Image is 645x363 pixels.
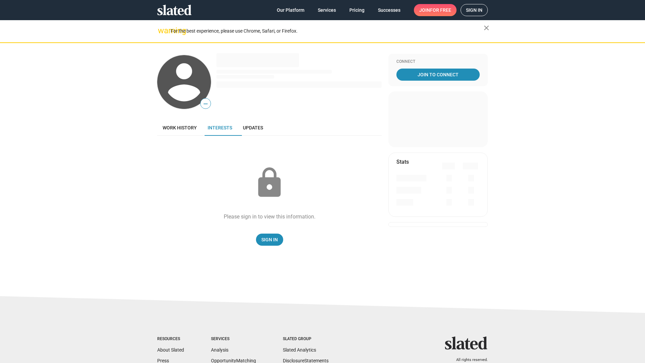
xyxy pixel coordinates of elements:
[208,125,232,130] span: Interests
[253,166,286,200] mat-icon: lock
[396,69,480,81] a: Join To Connect
[277,4,304,16] span: Our Platform
[419,4,451,16] span: Join
[202,120,238,136] a: Interests
[466,4,482,16] span: Sign in
[201,99,211,108] span: —
[373,4,406,16] a: Successes
[163,125,197,130] span: Work history
[482,24,490,32] mat-icon: close
[224,213,315,220] div: Please sign in to view this information.
[243,125,263,130] span: Updates
[211,347,228,353] a: Analysis
[414,4,457,16] a: Joinfor free
[171,27,484,36] div: For the best experience, please use Chrome, Safari, or Firefox.
[398,69,478,81] span: Join To Connect
[261,234,278,246] span: Sign In
[396,158,409,165] mat-card-title: Stats
[158,27,166,35] mat-icon: warning
[271,4,310,16] a: Our Platform
[211,336,256,342] div: Services
[283,347,316,353] a: Slated Analytics
[157,336,184,342] div: Resources
[430,4,451,16] span: for free
[318,4,336,16] span: Services
[396,59,480,65] div: Connect
[461,4,488,16] a: Sign in
[283,336,329,342] div: Slated Group
[378,4,400,16] span: Successes
[238,120,268,136] a: Updates
[312,4,341,16] a: Services
[157,120,202,136] a: Work history
[344,4,370,16] a: Pricing
[349,4,364,16] span: Pricing
[256,234,283,246] a: Sign In
[157,347,184,353] a: About Slated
